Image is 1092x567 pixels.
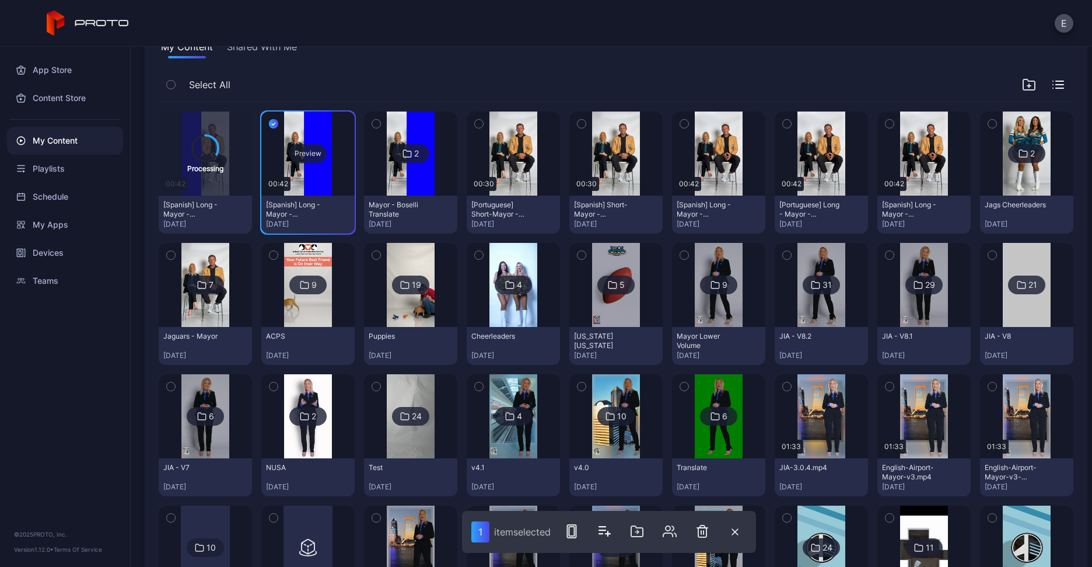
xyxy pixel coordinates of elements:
div: 9 [311,280,317,290]
div: [DATE] [163,220,247,229]
button: JIA-3.0.4.mp4[DATE] [775,458,868,496]
button: Jaguars - Mayor[DATE] [159,327,252,365]
button: Translate[DATE] [672,458,765,496]
div: 11 [926,542,934,553]
div: [DATE] [266,482,350,492]
button: [Spanish] Short-Mayor - [PERSON_NAME]-footbal_v2(1)(1).mp4[DATE] [569,196,663,234]
a: Content Store [7,84,123,112]
div: [DATE] [369,220,453,229]
div: Preview [289,144,327,163]
div: JIA - V8.2 [779,332,843,341]
a: Devices [7,239,123,267]
div: Mayor - Boselli Translate [369,200,433,219]
div: English-Airport-Mayor-v3-compressed.mp4 [985,463,1049,482]
div: 1 [471,521,489,542]
button: [US_STATE] [US_STATE][DATE] [569,327,663,365]
button: JIA - V8[DATE] [980,327,1073,365]
button: English-Airport-Mayor-v3-compressed.mp4[DATE] [980,458,1073,496]
a: Teams [7,267,123,295]
div: 9 [722,280,727,290]
button: Cheerleaders[DATE] [467,327,560,365]
div: 24 [822,542,832,553]
div: JIA - V8 [985,332,1049,341]
div: JIA - V8.1 [882,332,946,341]
div: Jaguars - Mayor [163,332,228,341]
div: JIA-3.0.4.mp4 [779,463,843,472]
div: ACPS [266,332,330,341]
div: [DATE] [985,351,1069,360]
div: 7 [209,280,213,290]
div: 29 [925,280,935,290]
div: [DATE] [369,351,453,360]
div: Puppies [369,332,433,341]
button: NUSA[DATE] [261,458,355,496]
div: [DATE] [779,482,863,492]
div: [DATE] [779,351,863,360]
div: 24 [412,411,422,422]
div: 10 [206,542,216,553]
div: [DATE] [163,482,247,492]
div: [Spanish] Long - Mayor - Boselli - Mayor Only.mp4 [266,200,330,219]
div: Test [369,463,433,472]
div: NUSA [266,463,330,472]
div: item selected [494,526,551,538]
button: v4.0[DATE] [569,458,663,496]
div: Schedule [7,183,123,211]
div: [DATE] [677,351,761,360]
div: 4 [517,411,522,422]
button: Test[DATE] [364,458,457,496]
div: [Spanish] Long - Mayor - Boselli_v2(2).mp4 [677,200,741,219]
a: Playlists [7,155,123,183]
div: 4 [517,280,522,290]
span: Version 1.12.0 • [14,546,54,553]
div: [DATE] [882,220,966,229]
button: [Spanish] Long - Mayor - [PERSON_NAME] - Mayor Only.mp4[DATE] [261,196,355,234]
div: [DATE] [574,220,658,229]
button: English-Airport-Mayor-v3.mp4[DATE] [877,458,971,496]
div: 2 [1030,148,1035,159]
button: JIA - V8.1[DATE] [877,327,971,365]
button: [Spanish] Long - Mayor - Boselli_v2(1).mp4[DATE] [877,196,971,234]
a: App Store [7,56,123,84]
div: 2 [311,411,316,422]
div: [DATE] [266,220,350,229]
div: [Spanish] Short-Mayor - Boselli-footbal_v2(1)(1).mp4 [574,200,638,219]
button: Mayor - Boselli Translate[DATE] [364,196,457,234]
div: [DATE] [266,351,350,360]
div: [DATE] [882,351,966,360]
a: My Content [7,127,123,155]
button: JIA - V8.2[DATE] [775,327,868,365]
div: © 2025 PROTO, Inc. [14,530,116,539]
div: [DATE] [677,220,761,229]
div: 6 [722,411,727,422]
div: [DATE] [163,351,247,360]
div: [DATE] [985,482,1069,492]
div: [DATE] [779,220,863,229]
div: [DATE] [574,482,658,492]
div: 19 [412,280,421,290]
div: [DATE] [574,351,658,360]
div: Cheerleaders [471,332,535,341]
button: ACPS[DATE] [261,327,355,365]
div: 31 [822,280,832,290]
button: Shared With Me [225,40,299,58]
div: Translate [677,463,741,472]
button: [Portuguese] Long - Mayor - Boselli_v2(1).mp4[DATE] [775,196,868,234]
a: My Apps [7,211,123,239]
div: [Portuguese] Long - Mayor - Boselli_v2(1).mp4 [779,200,843,219]
div: [DATE] [369,482,453,492]
div: [DATE] [882,482,966,492]
a: Terms Of Service [54,546,102,553]
div: [DATE] [471,351,555,360]
div: [DATE] [471,220,555,229]
div: 21 [1028,280,1037,290]
div: [Spanish] Long - Mayor - Boselli_v2(1).mp4 [882,200,946,219]
span: Select All [189,78,230,92]
button: Puppies[DATE] [364,327,457,365]
div: v4.1 [471,463,535,472]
